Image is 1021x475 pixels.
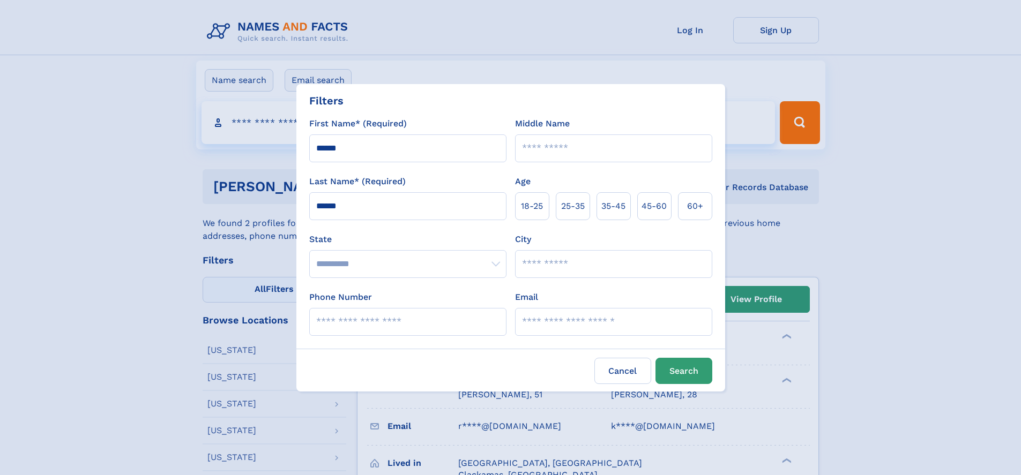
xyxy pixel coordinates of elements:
[309,117,407,130] label: First Name* (Required)
[515,175,531,188] label: Age
[687,200,703,213] span: 60+
[655,358,712,384] button: Search
[521,200,543,213] span: 18‑25
[309,233,506,246] label: State
[515,233,531,246] label: City
[594,358,651,384] label: Cancel
[515,291,538,304] label: Email
[309,93,344,109] div: Filters
[309,175,406,188] label: Last Name* (Required)
[601,200,625,213] span: 35‑45
[515,117,570,130] label: Middle Name
[561,200,585,213] span: 25‑35
[642,200,667,213] span: 45‑60
[309,291,372,304] label: Phone Number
